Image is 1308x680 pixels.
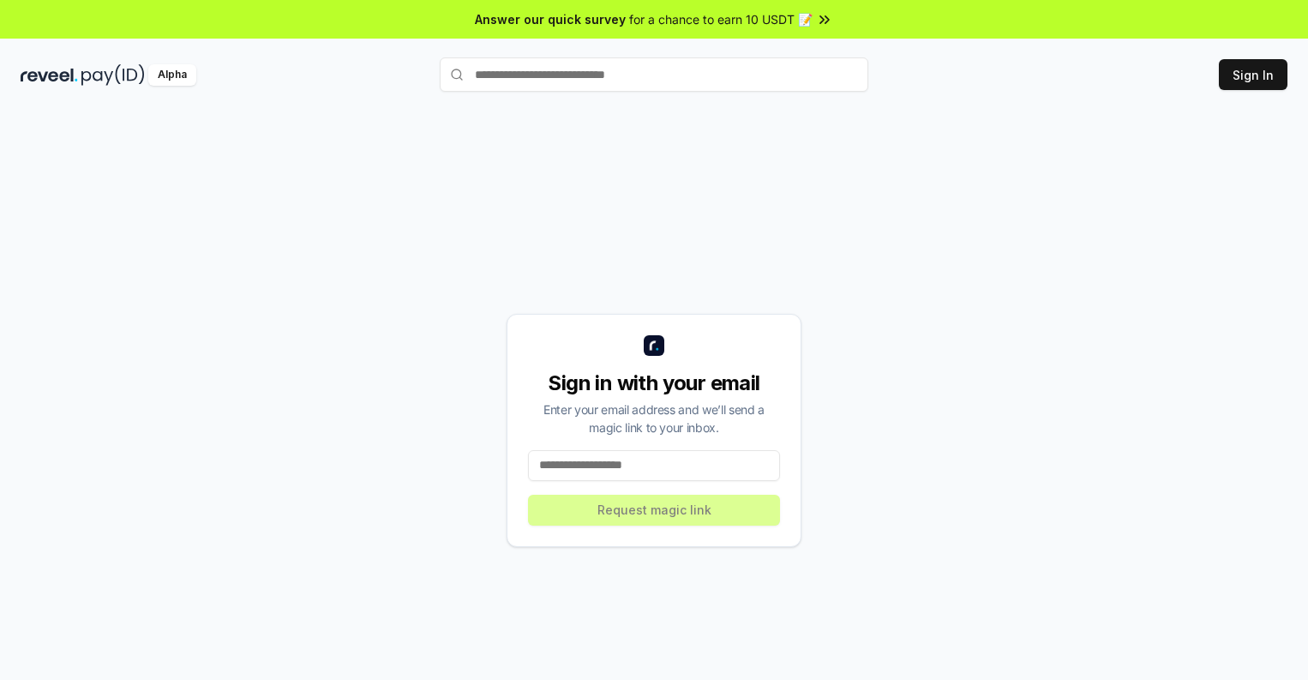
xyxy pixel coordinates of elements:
[475,10,626,28] span: Answer our quick survey
[21,64,78,86] img: reveel_dark
[1219,59,1287,90] button: Sign In
[528,400,780,436] div: Enter your email address and we’ll send a magic link to your inbox.
[629,10,813,28] span: for a chance to earn 10 USDT 📝
[81,64,145,86] img: pay_id
[528,370,780,397] div: Sign in with your email
[644,335,664,356] img: logo_small
[148,64,196,86] div: Alpha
